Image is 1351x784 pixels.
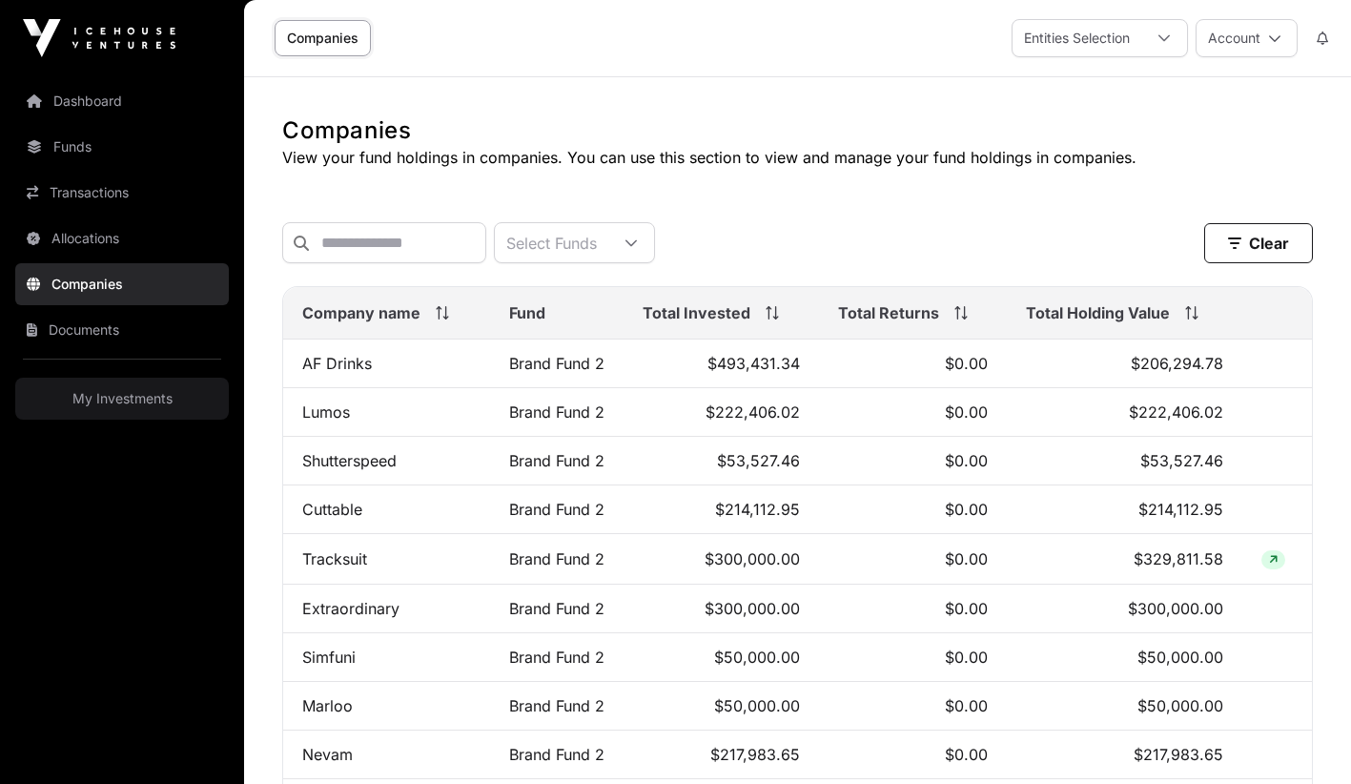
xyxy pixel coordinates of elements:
[1013,20,1141,56] div: Entities Selection
[1007,437,1242,485] td: $53,527.46
[643,301,750,324] span: Total Invested
[1007,682,1242,731] td: $50,000.00
[819,340,1007,388] td: $0.00
[15,378,229,420] a: My Investments
[1196,19,1298,57] button: Account
[624,534,819,585] td: $300,000.00
[283,731,490,779] td: Nevam
[282,146,1313,169] p: View your fund holdings in companies. You can use this section to view and manage your fund holdi...
[509,354,604,373] a: Brand Fund 2
[283,437,490,485] td: Shutterspeed
[509,648,604,667] a: Brand Fund 2
[1026,301,1170,324] span: Total Holding Value
[275,20,371,56] a: Companies
[283,633,490,682] td: Simfuni
[624,437,819,485] td: $53,527.46
[624,485,819,534] td: $214,112.95
[15,263,229,305] a: Companies
[1204,223,1313,263] button: Clear
[509,451,604,470] a: Brand Fund 2
[819,682,1007,731] td: $0.00
[283,388,490,437] td: Lumos
[1007,485,1242,534] td: $214,112.95
[509,745,604,764] a: Brand Fund 2
[838,301,939,324] span: Total Returns
[819,485,1007,534] td: $0.00
[509,549,604,568] a: Brand Fund 2
[819,534,1007,585] td: $0.00
[283,534,490,585] td: Tracksuit
[283,585,490,633] td: Extraordinary
[624,682,819,731] td: $50,000.00
[509,301,545,324] span: Fund
[15,172,229,214] a: Transactions
[283,682,490,731] td: Marloo
[23,19,175,57] img: Icehouse Ventures Logo
[15,126,229,168] a: Funds
[1007,340,1242,388] td: $206,294.78
[819,731,1007,779] td: $0.00
[624,633,819,682] td: $50,000.00
[1007,731,1242,779] td: $217,983.65
[509,696,604,715] a: Brand Fund 2
[1007,633,1242,682] td: $50,000.00
[819,585,1007,633] td: $0.00
[509,599,604,618] a: Brand Fund 2
[283,340,490,388] td: AF Drinks
[1256,692,1351,784] iframe: Chat Widget
[282,115,1313,146] h1: Companies
[283,485,490,534] td: Cuttable
[302,301,420,324] span: Company name
[819,388,1007,437] td: $0.00
[1007,388,1242,437] td: $222,406.02
[15,309,229,351] a: Documents
[624,340,819,388] td: $493,431.34
[819,437,1007,485] td: $0.00
[495,223,608,262] div: Select Funds
[15,80,229,122] a: Dashboard
[509,402,604,422] a: Brand Fund 2
[819,633,1007,682] td: $0.00
[15,217,229,259] a: Allocations
[624,388,819,437] td: $222,406.02
[1007,534,1242,585] td: $329,811.58
[624,731,819,779] td: $217,983.65
[509,500,604,519] a: Brand Fund 2
[1007,585,1242,633] td: $300,000.00
[624,585,819,633] td: $300,000.00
